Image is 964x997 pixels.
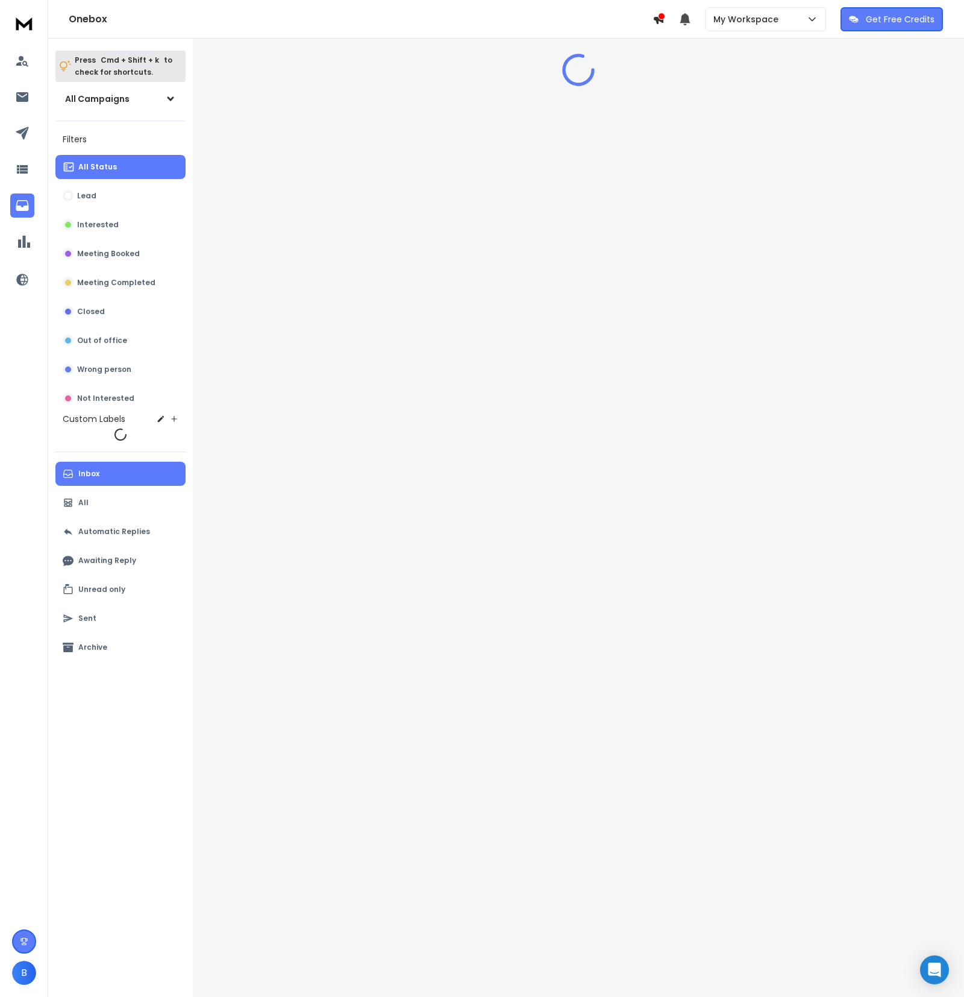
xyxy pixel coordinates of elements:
button: Interested [55,213,186,237]
span: Cmd + Shift + k [99,53,161,67]
button: All [55,491,186,515]
div: Open Intercom Messenger [920,955,949,984]
h3: Custom Labels [63,413,125,425]
p: Inbox [78,469,99,479]
button: Not Interested [55,386,186,410]
p: Archive [78,643,107,652]
p: Out of office [77,336,127,345]
h3: Filters [55,131,186,148]
img: logo [12,12,36,34]
p: Interested [77,220,119,230]
p: Not Interested [77,394,134,403]
button: Out of office [55,329,186,353]
p: Closed [77,307,105,316]
p: All [78,498,89,508]
p: Sent [78,614,96,623]
p: Wrong person [77,365,131,374]
button: Get Free Credits [840,7,943,31]
button: Archive [55,635,186,659]
button: Sent [55,606,186,631]
button: Inbox [55,462,186,486]
p: Meeting Completed [77,278,155,288]
button: B [12,961,36,985]
p: Meeting Booked [77,249,140,259]
p: All Status [78,162,117,172]
button: All Status [55,155,186,179]
button: Unread only [55,577,186,602]
p: Automatic Replies [78,527,150,536]
p: Unread only [78,585,125,594]
p: Awaiting Reply [78,556,136,565]
button: Meeting Completed [55,271,186,295]
p: My Workspace [713,13,783,25]
p: Get Free Credits [866,13,934,25]
button: Automatic Replies [55,520,186,544]
button: All Campaigns [55,87,186,111]
button: Awaiting Reply [55,549,186,573]
p: Press to check for shortcuts. [75,54,172,78]
p: Lead [77,191,96,201]
button: Meeting Booked [55,242,186,266]
h1: All Campaigns [65,93,130,105]
button: Closed [55,300,186,324]
button: Wrong person [55,357,186,382]
button: Lead [55,184,186,208]
h1: Onebox [69,12,653,27]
